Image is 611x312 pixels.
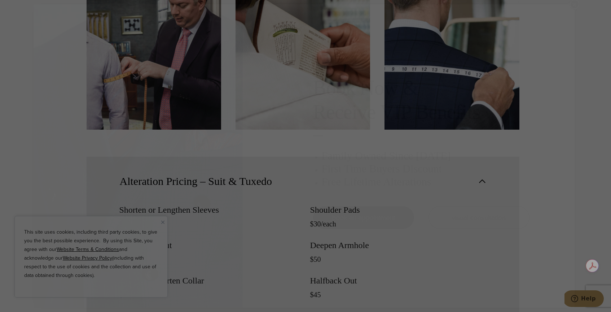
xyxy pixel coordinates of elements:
[17,5,31,12] span: Help
[322,149,529,162] h3: Family Owned Since [DATE]
[313,76,529,124] h2: Book Now & Receive VIP Benefits
[313,206,414,229] a: book an appointment
[428,206,529,229] a: visual consultation
[322,175,529,188] h3: Free Lifetime Alterations
[322,162,529,175] h3: First Time Buyers Discount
